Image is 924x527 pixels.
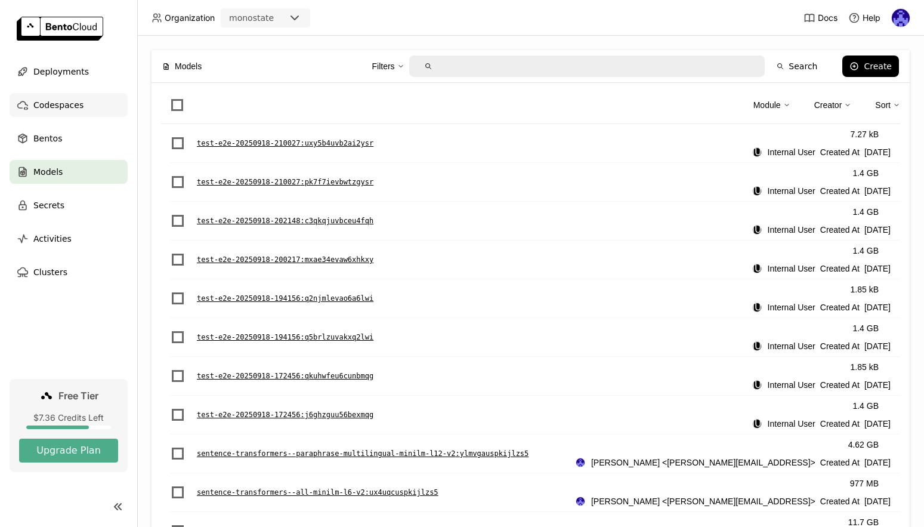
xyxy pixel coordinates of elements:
[591,495,815,508] span: [PERSON_NAME] <[PERSON_NAME][EMAIL_ADDRESS]>
[768,223,815,236] span: Internal User
[852,205,879,218] div: 1.4 GB
[372,60,395,73] div: Filters
[197,137,752,149] a: test-e2e-20250918-210027:uxy5b4uvb2ai2ysr
[864,184,891,198] span: [DATE]
[752,146,891,159] div: Created At
[197,448,576,460] p: sentence-transformers--paraphrase-multilingual-minilm-l12-v2 : ylmvgauspkijlzs5
[818,13,838,23] span: Docs
[372,54,404,79] div: Filters
[752,223,891,236] div: Created At
[864,223,891,236] span: [DATE]
[875,98,891,112] div: Sort
[197,486,576,498] p: sentence-transformers--all-minilm-l6-v2 : ux4uqcuspkijlzs5
[753,187,761,195] div: IU
[33,131,62,146] span: Bentos
[753,148,761,156] div: IU
[33,98,84,112] span: Codespaces
[848,438,879,451] div: 4.62 GB
[161,279,900,318] div: List item
[851,283,879,296] div: 1.85 kB
[864,61,892,71] div: Create
[863,13,880,23] span: Help
[851,128,879,141] div: 7.27 kB
[752,147,762,157] div: Internal User
[852,244,879,257] div: 1.4 GB
[752,341,762,351] div: Internal User
[161,357,900,396] div: List item
[161,202,900,241] li: List item
[752,301,891,314] div: Created At
[752,225,762,235] div: Internal User
[10,379,128,472] a: Free Tier$7.36 Credits LeftUpgrade Plan
[10,93,128,117] a: Codespaces
[752,380,762,390] div: Internal User
[576,458,585,467] img: Andrew correa
[197,137,752,149] p: test-e2e-20250918-210027 : uxy5b4uvb2ai2ysr
[864,146,891,159] span: [DATE]
[850,477,879,490] div: 977 MB
[161,241,900,279] li: List item
[197,254,752,266] a: test-e2e-20250918-200217:mxae34evaw6xhkxy
[768,184,815,198] span: Internal User
[33,165,63,179] span: Models
[851,360,879,374] div: 1.85 kB
[161,163,900,202] div: List item
[161,473,900,512] div: List item
[804,12,838,24] a: Docs
[753,342,761,350] div: IU
[768,301,815,314] span: Internal User
[175,60,202,73] span: Models
[165,13,215,23] span: Organization
[33,64,89,79] span: Deployments
[752,417,891,430] div: Created At
[752,184,891,198] div: Created At
[753,98,781,112] div: Module
[197,176,752,188] a: test-e2e-20250918-210027:pk7f7ievbwtzgysr
[752,186,762,196] div: Internal User
[275,13,276,24] input: Selected monostate.
[19,412,118,423] div: $7.36 Credits Left
[864,301,891,314] span: [DATE]
[197,448,576,460] a: sentence-transformers--paraphrase-multilingual-minilm-l12-v2:ylmvgauspkijlzs5
[197,176,752,188] p: test-e2e-20250918-210027 : pk7f7ievbwtzgysr
[752,303,762,312] div: Internal User
[852,399,879,412] div: 1.4 GB
[197,486,576,498] a: sentence-transformers--all-minilm-l6-v2:ux4uqcuspkijlzs5
[33,265,67,279] span: Clusters
[10,260,128,284] a: Clusters
[161,396,900,434] div: List item
[197,370,752,382] a: test-e2e-20250918-172456:qkuhwfeu6cunbmqg
[768,417,815,430] span: Internal User
[161,124,900,163] li: List item
[848,12,880,24] div: Help
[814,98,842,112] div: Creator
[753,303,761,312] div: IU
[161,318,900,357] li: List item
[576,456,891,469] div: Created At
[17,17,103,41] img: logo
[864,378,891,392] span: [DATE]
[161,434,900,473] li: List item
[229,12,274,24] div: monostate
[752,264,762,273] div: Internal User
[576,495,891,508] div: Created At
[752,378,891,392] div: Created At
[33,232,72,246] span: Activities
[10,127,128,150] a: Bentos
[576,497,585,506] img: Andrew correa
[19,439,118,463] button: Upgrade Plan
[197,331,752,343] a: test-e2e-20250918-194156:q5brlzuvakxq2lwi
[197,215,752,227] p: test-e2e-20250918-202148 : c3qkqjuvbceu4fqh
[864,417,891,430] span: [DATE]
[197,215,752,227] a: test-e2e-20250918-202148:c3qkqjuvbceu4fqh
[864,495,891,508] span: [DATE]
[10,227,128,251] a: Activities
[58,390,98,402] span: Free Tier
[842,56,899,77] button: Create
[753,381,761,389] div: IU
[197,370,752,382] p: test-e2e-20250918-172456 : qkuhwfeu6cunbmqg
[197,254,752,266] p: test-e2e-20250918-200217 : mxae34evaw6xhkxy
